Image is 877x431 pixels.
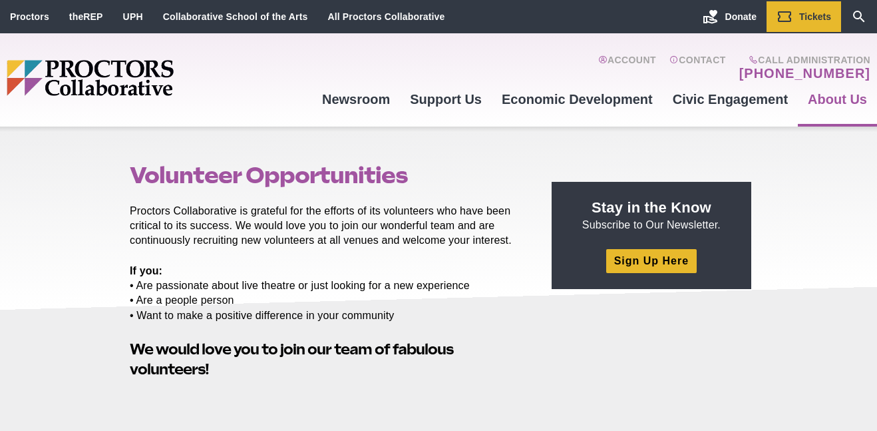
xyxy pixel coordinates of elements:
[10,11,49,22] a: Proctors
[693,1,767,32] a: Donate
[568,198,735,232] p: Subscribe to Our Newsletter.
[735,55,870,65] span: Call Administration
[598,55,656,81] a: Account
[669,55,726,81] a: Contact
[798,81,877,117] a: About Us
[841,1,877,32] a: Search
[799,11,831,22] span: Tickets
[130,204,521,248] p: Proctors Collaborative is grateful for the efforts of its volunteers who have been critical to it...
[739,65,870,81] a: [PHONE_NUMBER]
[7,60,276,96] img: Proctors logo
[663,81,798,117] a: Civic Engagement
[592,199,711,216] strong: Stay in the Know
[312,81,400,117] a: Newsroom
[492,81,663,117] a: Economic Development
[725,11,757,22] span: Donate
[69,11,103,22] a: theREP
[606,249,697,272] a: Sign Up Here
[130,163,521,188] h1: Volunteer Opportunities
[123,11,143,22] a: UPH
[130,265,162,276] strong: If you:
[130,340,453,378] strong: We would love you to join our team of fabulous volunteers
[163,11,308,22] a: Collaborative School of the Arts
[130,339,521,380] h2: !
[130,264,521,322] p: • Are passionate about live theatre or just looking for a new experience • Are a people person • ...
[327,11,444,22] a: All Proctors Collaborative
[400,81,492,117] a: Support Us
[767,1,841,32] a: Tickets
